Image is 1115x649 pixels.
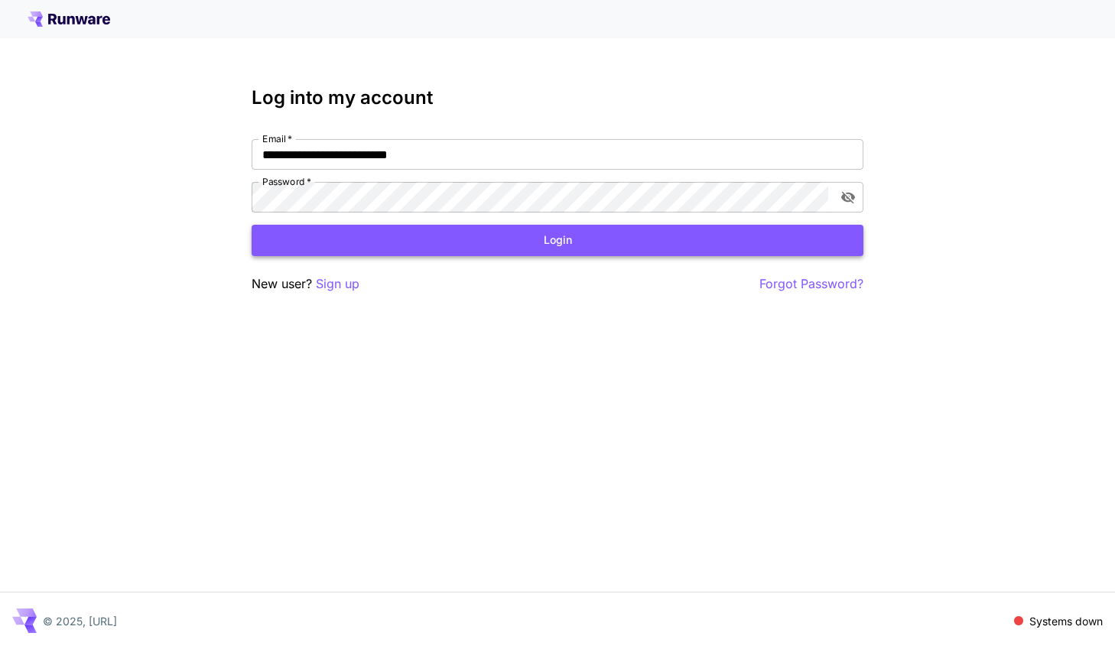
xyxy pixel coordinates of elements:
h3: Log into my account [252,87,863,109]
button: toggle password visibility [834,183,862,211]
p: Systems down [1029,613,1103,629]
label: Password [262,175,311,188]
button: Forgot Password? [759,274,863,294]
p: New user? [252,274,359,294]
label: Email [262,132,292,145]
p: © 2025, [URL] [43,613,117,629]
button: Login [252,225,863,256]
button: Sign up [316,274,359,294]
